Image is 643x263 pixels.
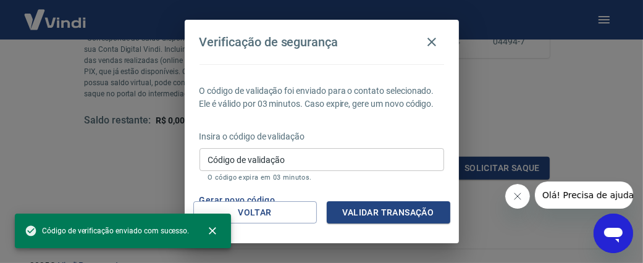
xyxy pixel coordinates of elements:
span: Olá! Precisa de ajuda? [7,9,104,19]
button: Validar transação [327,201,450,224]
p: Insira o código de validação [200,130,444,143]
p: O código de validação foi enviado para o contato selecionado. Ele é válido por 03 minutos. Caso e... [200,85,444,111]
button: Voltar [193,201,317,224]
button: close [199,217,226,244]
span: Código de verificação enviado com sucesso. [25,225,189,237]
button: Gerar novo código [195,189,280,212]
h4: Verificação de segurança [200,35,338,49]
p: O código expira em 03 minutos. [208,173,435,182]
iframe: Fechar mensagem [505,184,530,209]
iframe: Mensagem da empresa [535,182,633,209]
iframe: Botão para abrir a janela de mensagens [594,214,633,253]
